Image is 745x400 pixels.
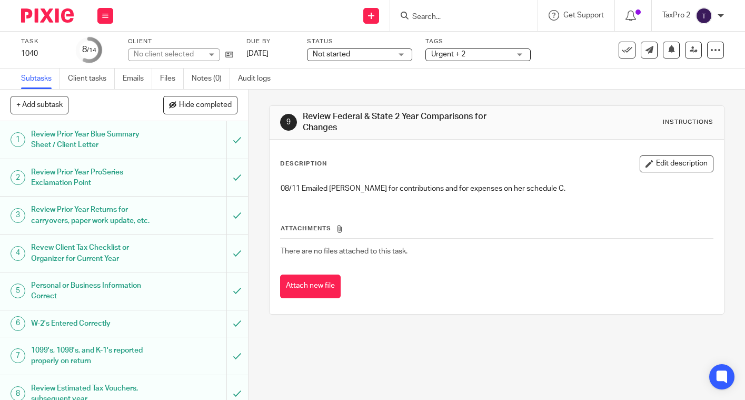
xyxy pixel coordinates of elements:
[11,348,25,363] div: 7
[280,160,327,168] p: Description
[179,101,232,110] span: Hide completed
[31,343,154,369] h1: 1099's, 1098's, and K-1's reported properly on return
[21,48,63,59] div: 1040
[134,49,202,60] div: No client selected
[303,111,519,134] h1: Review Federal & State 2 Year Comparisons for Changes
[281,248,408,255] span: There are no files attached to this task.
[31,164,154,191] h1: Review Prior Year ProSeries Exclamation Point
[313,51,350,58] span: Not started
[21,8,74,23] img: Pixie
[31,278,154,305] h1: Personal or Business Information Correct
[411,13,506,22] input: Search
[640,155,713,172] button: Edit description
[87,47,96,53] small: /14
[431,51,465,58] span: Urgent + 2
[11,246,25,261] div: 4
[246,50,269,57] span: [DATE]
[31,240,154,267] h1: Revew Client Tax Checklist or Organizer for Current Year
[11,96,68,114] button: + Add subtask
[696,7,712,24] img: svg%3E
[68,69,115,89] a: Client tasks
[163,96,237,114] button: Hide completed
[21,37,63,46] label: Task
[31,126,154,153] h1: Review Prior Year Blue Summary Sheet / Client Letter
[11,316,25,331] div: 6
[563,12,604,19] span: Get Support
[11,284,25,298] div: 5
[11,170,25,185] div: 2
[663,118,713,126] div: Instructions
[128,37,233,46] label: Client
[307,37,412,46] label: Status
[31,202,154,229] h1: Review Prior Year Returns for carryovers, paper work update, etc.
[31,316,154,331] h1: W-2's Entered Correctly
[662,10,690,21] p: TaxPro 2
[192,69,230,89] a: Notes (0)
[11,132,25,147] div: 1
[123,69,152,89] a: Emails
[246,37,294,46] label: Due by
[281,183,713,194] p: 08/11 Emailed [PERSON_NAME] for contributions and for expenses on her schedule C.
[160,69,184,89] a: Files
[280,114,297,131] div: 9
[280,275,341,298] button: Attach new file
[281,226,331,231] span: Attachments
[11,208,25,223] div: 3
[21,69,60,89] a: Subtasks
[82,44,96,56] div: 8
[425,37,531,46] label: Tags
[238,69,279,89] a: Audit logs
